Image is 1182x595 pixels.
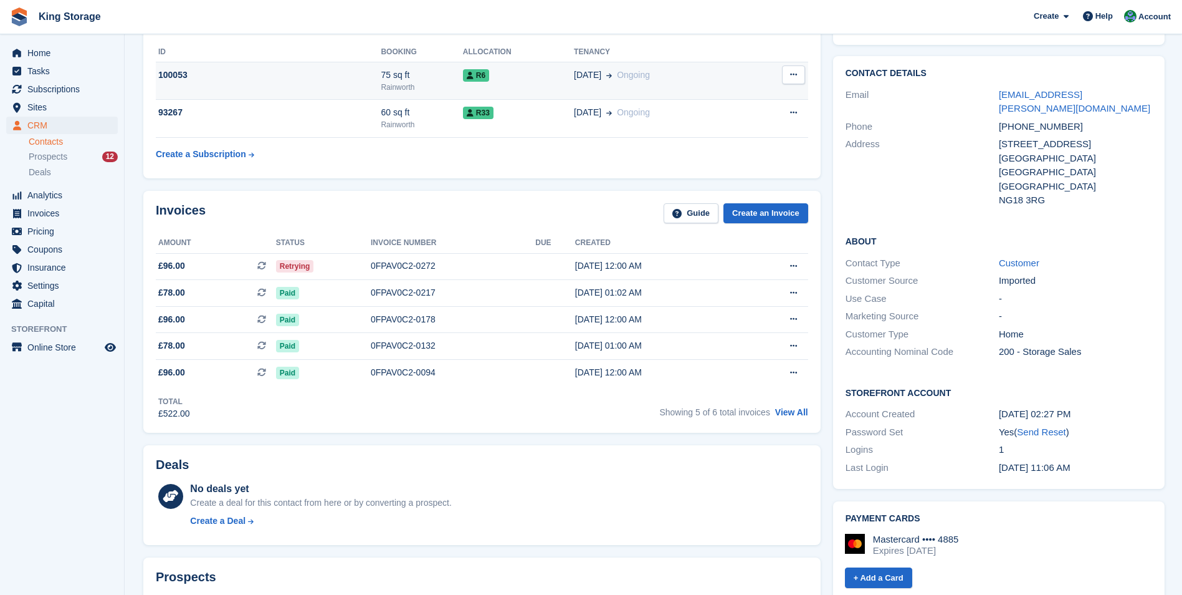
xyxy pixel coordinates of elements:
[27,277,102,294] span: Settings
[27,223,102,240] span: Pricing
[575,313,743,326] div: [DATE] 12:00 AM
[10,7,29,26] img: stora-icon-8386f47178a22dfd0bd8f6a31ec36ba5ce8667c1dd55bd0f319d3a0aa187defe.svg
[156,148,246,161] div: Create a Subscription
[156,143,254,166] a: Create a Subscription
[873,545,959,556] div: Expires [DATE]
[535,233,575,253] th: Due
[846,514,1152,524] h2: Payment cards
[27,44,102,62] span: Home
[276,314,299,326] span: Paid
[190,481,451,496] div: No deals yet
[6,241,118,258] a: menu
[846,120,999,134] div: Phone
[381,42,462,62] th: Booking
[6,44,118,62] a: menu
[1014,427,1069,437] span: ( )
[1138,11,1171,23] span: Account
[463,42,574,62] th: Allocation
[999,137,1152,152] div: [STREET_ADDRESS]
[158,407,190,420] div: £522.00
[27,99,102,116] span: Sites
[845,568,912,588] a: + Add a Card
[999,309,1152,324] div: -
[999,462,1070,473] time: 2025-06-30 10:06:44 UTC
[846,327,999,342] div: Customer Type
[371,286,535,299] div: 0FPAV0C2-0217
[723,203,808,224] a: Create an Invoice
[190,515,451,528] a: Create a Deal
[6,259,118,276] a: menu
[999,165,1152,180] div: [GEOGRAPHIC_DATA]
[27,205,102,222] span: Invoices
[371,233,535,253] th: Invoice number
[276,233,371,253] th: Status
[156,42,381,62] th: ID
[846,425,999,440] div: Password Set
[845,534,865,554] img: Mastercard Logo
[29,136,118,148] a: Contacts
[463,107,493,119] span: R33
[27,295,102,312] span: Capital
[156,203,206,224] h2: Invoices
[999,258,1039,268] a: Customer
[6,117,118,134] a: menu
[27,339,102,356] span: Online Store
[999,180,1152,194] div: [GEOGRAPHIC_DATA]
[999,292,1152,306] div: -
[846,274,999,288] div: Customer Source
[156,69,381,82] div: 100053
[1034,10,1059,22] span: Create
[846,407,999,422] div: Account Created
[27,62,102,80] span: Tasks
[574,106,601,119] span: [DATE]
[846,386,1152,399] h2: Storefront Account
[276,340,299,352] span: Paid
[846,88,999,116] div: Email
[6,277,118,294] a: menu
[617,107,650,117] span: Ongoing
[381,106,462,119] div: 60 sq ft
[846,256,999,271] div: Contact Type
[27,186,102,204] span: Analytics
[6,99,118,116] a: menu
[158,339,185,352] span: £78.00
[575,259,743,273] div: [DATE] 12:00 AM
[575,286,743,299] div: [DATE] 01:02 AM
[999,193,1152,208] div: NG18 3RG
[999,120,1152,134] div: [PHONE_NUMBER]
[873,534,959,545] div: Mastercard •••• 4885
[276,287,299,299] span: Paid
[574,42,748,62] th: Tenancy
[664,203,718,224] a: Guide
[6,223,118,240] a: menu
[11,323,124,336] span: Storefront
[1124,10,1137,22] img: John King
[27,80,102,98] span: Subscriptions
[6,205,118,222] a: menu
[371,366,535,379] div: 0FPAV0C2-0094
[156,106,381,119] div: 93267
[999,407,1152,422] div: [DATE] 02:27 PM
[575,339,743,352] div: [DATE] 01:00 AM
[6,339,118,356] a: menu
[34,6,106,27] a: King Storage
[29,167,51,178] span: Deals
[846,137,999,208] div: Address
[158,259,185,273] span: £96.00
[846,345,999,359] div: Accounting Nominal Code
[29,166,118,179] a: Deals
[999,443,1152,457] div: 1
[381,119,462,130] div: Rainworth
[158,286,185,299] span: £78.00
[156,233,276,253] th: Amount
[371,259,535,273] div: 0FPAV0C2-0272
[999,345,1152,359] div: 200 - Storage Sales
[999,425,1152,440] div: Yes
[190,496,451,510] div: Create a deal for this contact from here or by converting a prospect.
[617,70,650,80] span: Ongoing
[371,339,535,352] div: 0FPAV0C2-0132
[29,150,118,163] a: Prospects 12
[775,407,808,417] a: View All
[276,260,314,273] span: Retrying
[27,259,102,276] span: Insurance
